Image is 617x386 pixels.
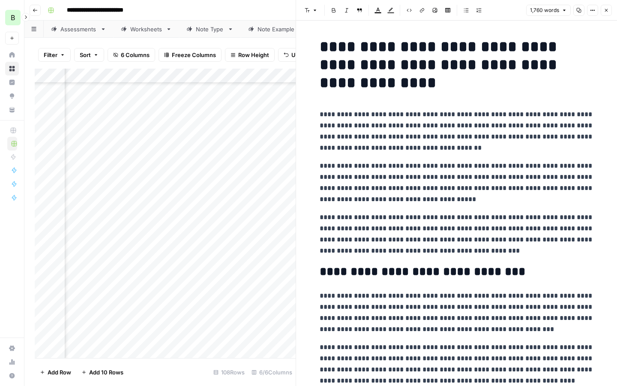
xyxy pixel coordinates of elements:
[60,25,97,33] div: Assessments
[291,51,306,59] span: Undo
[159,48,222,62] button: Freeze Columns
[44,21,114,38] a: Assessments
[121,51,150,59] span: 6 Columns
[89,368,123,377] span: Add 10 Rows
[130,25,162,33] div: Worksheets
[76,365,129,379] button: Add 10 Rows
[179,21,241,38] a: Note Type
[114,21,179,38] a: Worksheets
[248,365,296,379] div: 6/6 Columns
[5,103,19,117] a: Your Data
[5,7,19,28] button: Workspace: Blueprint
[5,62,19,75] a: Browse
[225,48,275,62] button: Row Height
[530,6,559,14] span: 1,760 words
[80,51,91,59] span: Sort
[278,48,311,62] button: Undo
[526,5,571,16] button: 1,760 words
[258,25,295,33] div: Note Example
[5,75,19,89] a: Insights
[238,51,269,59] span: Row Height
[44,51,57,59] span: Filter
[241,21,311,38] a: Note Example
[5,355,19,369] a: Usage
[38,48,71,62] button: Filter
[74,48,104,62] button: Sort
[172,51,216,59] span: Freeze Columns
[35,365,76,379] button: Add Row
[11,12,15,23] span: B
[108,48,155,62] button: 6 Columns
[5,369,19,383] button: Help + Support
[5,89,19,103] a: Opportunities
[48,368,71,377] span: Add Row
[210,365,248,379] div: 108 Rows
[196,25,224,33] div: Note Type
[5,341,19,355] a: Settings
[5,48,19,62] a: Home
